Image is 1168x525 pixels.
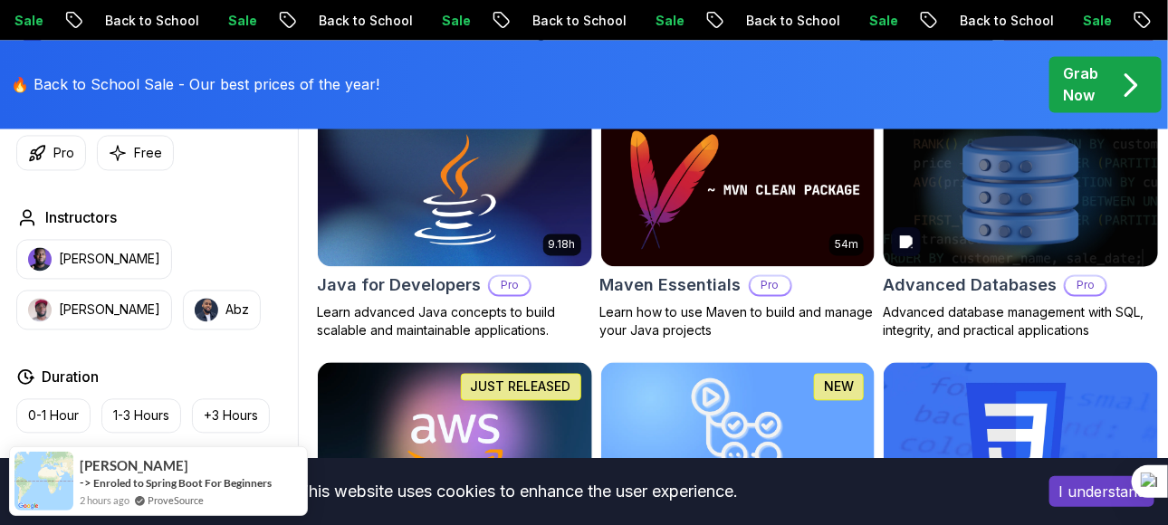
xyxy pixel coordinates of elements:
span: -> [80,475,91,490]
p: Advanced database management with SQL, integrity, and practical applications [883,304,1159,340]
img: instructor img [28,248,52,272]
h2: Maven Essentials [600,273,742,299]
a: ProveSource [148,492,204,508]
button: Accept cookies [1049,476,1154,507]
p: Back to School [715,12,838,30]
img: Java for Developers card [318,114,592,267]
p: Back to School [929,12,1052,30]
p: 🔥 Back to School Sale - Our best prices of the year! [11,74,379,96]
p: Back to School [288,12,411,30]
p: Sale [625,12,683,30]
p: Sale [197,12,255,30]
h2: Duration [42,367,99,388]
button: Free [97,136,174,171]
h2: Advanced Databases [883,273,1057,299]
img: Advanced Databases card [877,110,1165,271]
p: 54m [835,238,858,253]
a: Advanced Databases cardAdvanced DatabasesProAdvanced database management with SQL, integrity, and... [883,113,1159,340]
p: Sale [838,12,896,30]
span: [PERSON_NAME] [80,458,188,473]
p: Pro [1066,277,1106,295]
p: JUST RELEASED [471,378,571,396]
img: CSS Essentials card [884,363,1158,516]
button: 1-3 Hours [101,399,181,434]
p: [PERSON_NAME] [59,301,160,320]
button: instructor img[PERSON_NAME] [16,240,172,280]
button: Pro [16,136,86,171]
div: This website uses cookies to enhance the user experience. [14,472,1022,511]
p: Pro [751,277,790,295]
p: +3 Hours [204,407,258,425]
a: Maven Essentials card54mMaven EssentialsProLearn how to use Maven to build and manage your Java p... [600,113,876,340]
span: 2 hours ago [80,492,129,508]
button: instructor imgAbz [183,291,261,330]
img: instructor img [195,299,218,322]
p: Learn advanced Java concepts to build scalable and maintainable applications. [317,304,593,340]
img: provesource social proof notification image [14,452,73,511]
button: +3 Hours [192,399,270,434]
img: instructor img [28,299,52,322]
p: Free [134,145,162,163]
img: CI/CD with GitHub Actions card [601,363,876,516]
h2: Java for Developers [317,273,481,299]
p: 1-3 Hours [113,407,169,425]
p: Back to School [74,12,197,30]
p: Sale [411,12,469,30]
p: Learn how to use Maven to build and manage your Java projects [600,304,876,340]
button: 0-1 Hour [16,399,91,434]
img: Maven Essentials card [601,114,876,267]
p: 9.18h [549,238,576,253]
h2: Instructors [45,207,117,229]
p: Sale [1052,12,1110,30]
img: AWS for Developers card [318,363,592,516]
p: NEW [824,378,854,396]
p: [PERSON_NAME] [59,251,160,269]
p: Back to School [502,12,625,30]
button: instructor img[PERSON_NAME] [16,291,172,330]
a: Java for Developers card9.18hJava for DevelopersProLearn advanced Java concepts to build scalable... [317,113,593,340]
a: Enroled to Spring Boot For Beginners [93,475,272,491]
p: Abz [225,301,249,320]
p: Pro [490,277,530,295]
p: Pro [53,145,74,163]
p: Grab Now [1063,63,1098,107]
p: 0-1 Hour [28,407,79,425]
